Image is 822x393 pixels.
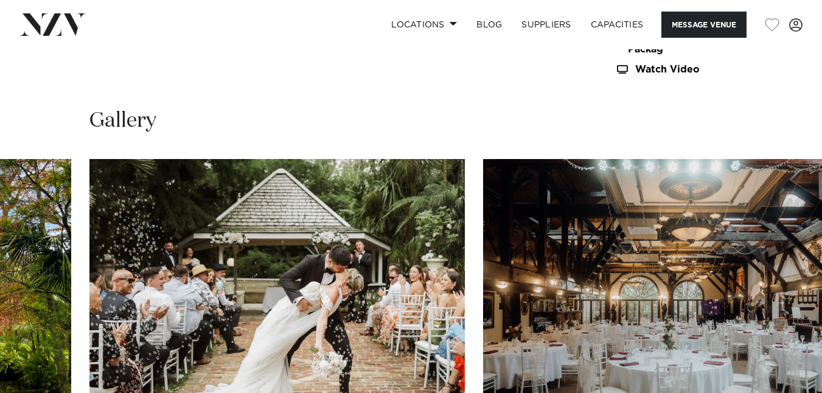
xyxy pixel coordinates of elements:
a: Locations [381,12,467,38]
img: nzv-logo.png [19,13,86,35]
h2: Gallery [89,107,156,135]
a: SUPPLIERS [512,12,580,38]
a: Watch Video [615,65,733,75]
button: Message Venue [661,12,747,38]
a: Capacities [581,12,653,38]
a: BLOG [467,12,512,38]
